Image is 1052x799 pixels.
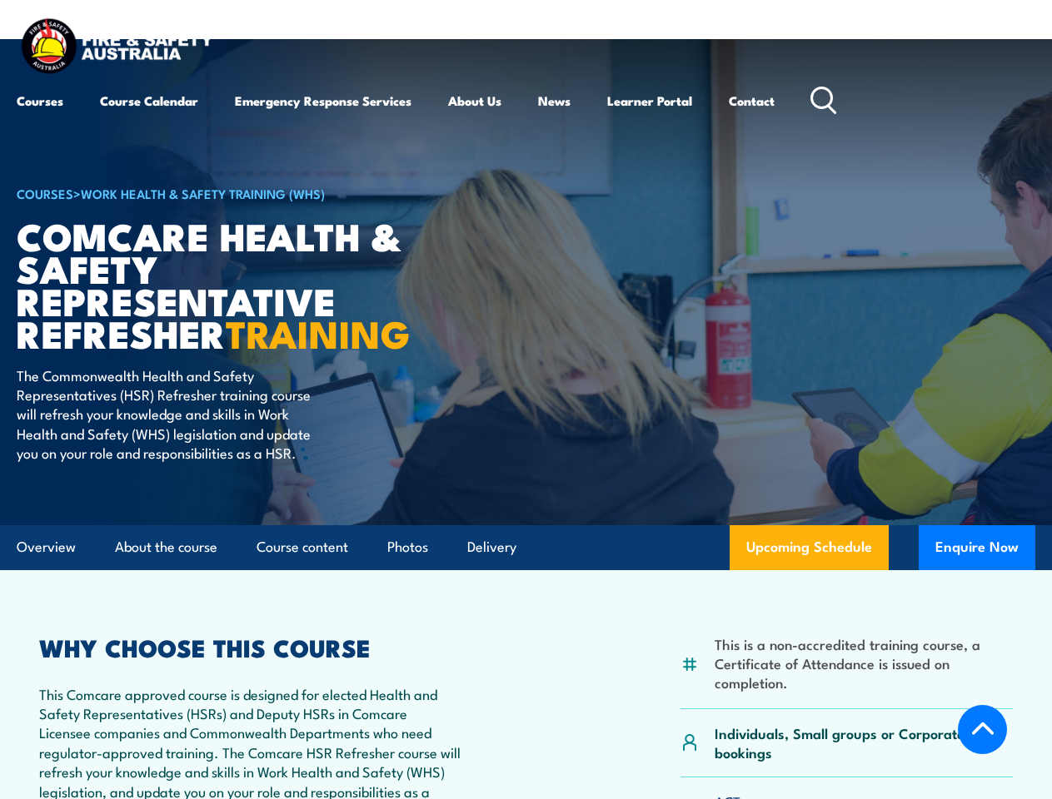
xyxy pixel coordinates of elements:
a: Courses [17,81,63,121]
a: Learner Portal [607,81,692,121]
a: Overview [17,525,76,569]
h1: Comcare Health & Safety Representative Refresher [17,219,428,350]
a: Upcoming Schedule [730,525,889,570]
h6: > [17,183,428,203]
a: Contact [729,81,775,121]
li: This is a non-accredited training course, a Certificate of Attendance is issued on completion. [715,634,1013,692]
a: COURSES [17,184,73,202]
a: About the course [115,525,217,569]
a: Emergency Response Services [235,81,411,121]
a: Photos [387,525,428,569]
p: The Commonwealth Health and Safety Representatives (HSR) Refresher training course will refresh y... [17,365,321,463]
a: Work Health & Safety Training (WHS) [81,184,325,202]
a: About Us [448,81,501,121]
a: Delivery [467,525,516,569]
p: Individuals, Small groups or Corporate bookings [715,723,1013,762]
button: Enquire Now [919,525,1035,570]
strong: TRAINING [226,304,411,361]
a: Course Calendar [100,81,198,121]
a: Course content [257,525,348,569]
a: News [538,81,571,121]
h2: WHY CHOOSE THIS COURSE [39,636,461,658]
